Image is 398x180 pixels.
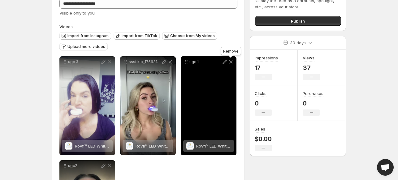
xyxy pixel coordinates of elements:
button: Import from Instagram [59,32,111,40]
button: Choose from My videos [162,32,217,40]
span: Upload more videos [67,44,105,49]
p: ugc2 [68,163,100,168]
span: Import from Instagram [67,33,109,38]
p: 0 [255,100,272,107]
h3: Sales [255,126,265,132]
h3: Clicks [255,90,266,96]
span: Publish [291,18,305,24]
span: Rovfi™ LED Whitening Kit (3 Gel) Value Pack with PAP and Led Synergy [196,144,332,148]
span: Visible only to you. [59,11,96,15]
h3: Views [303,55,314,61]
h3: Impressions [255,55,278,61]
span: Import from TikTok [122,33,157,38]
a: Open chat [377,159,394,176]
h3: Purchases [303,90,323,96]
span: Choose from My videos [170,33,215,38]
span: Rovfi™ LED Whitening Kit (3 Gel) Value Pack with PAP and Led Synergy [75,144,211,148]
span: Videos [59,24,73,29]
div: ssstikio_1756315715893Rovfi™ LED Whitening Kit (3 Gel) Value Pack with PAP and Led SynergyRovfi™ ... [120,56,176,155]
button: Publish [255,16,341,26]
span: Rovfi™ LED Whitening Kit (3 Gel) Value Pack with PAP and Led Synergy [136,144,272,148]
p: 30 days [290,40,306,46]
button: Import from TikTok [114,32,160,40]
p: ssstikio_1756315715893 [129,59,161,64]
p: ugc 3 [68,59,100,64]
p: ugc 1 [189,59,222,64]
button: Upload more videos [59,43,108,50]
p: $0.00 [255,135,272,143]
p: 37 [303,64,320,71]
div: ugc 3Rovfi™ LED Whitening Kit (3 Gel) Value Pack with PAP and Led SynergyRovfi™ LED Whitening Kit... [59,56,115,155]
p: 17 [255,64,278,71]
p: 0 [303,100,323,107]
div: ugc 1Rovfi™ LED Whitening Kit (3 Gel) Value Pack with PAP and Led SynergyRovfi™ LED Whitening Kit... [181,56,236,155]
